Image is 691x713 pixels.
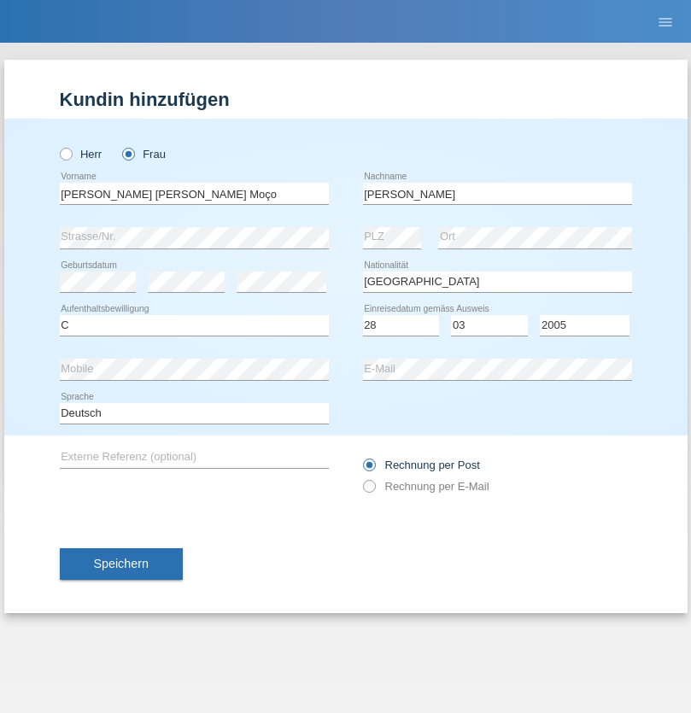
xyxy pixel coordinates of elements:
label: Frau [122,148,166,161]
button: Speichern [60,548,183,581]
span: Speichern [94,557,149,570]
a: menu [648,16,682,26]
label: Rechnung per Post [363,459,480,471]
h1: Kundin hinzufügen [60,89,632,110]
input: Frau [122,148,133,159]
input: Rechnung per Post [363,459,374,480]
label: Herr [60,148,102,161]
i: menu [657,14,674,31]
label: Rechnung per E-Mail [363,480,489,493]
input: Herr [60,148,71,159]
input: Rechnung per E-Mail [363,480,374,501]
